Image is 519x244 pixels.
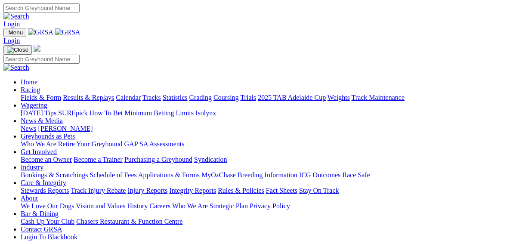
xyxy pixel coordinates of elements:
img: GRSA [28,28,53,36]
a: News [21,125,36,132]
a: Strategic Plan [210,202,248,210]
img: logo-grsa-white.png [34,45,40,52]
a: Who We Are [172,202,208,210]
a: Greyhounds as Pets [21,133,75,140]
div: Racing [21,94,516,102]
a: Purchasing a Greyhound [124,156,192,163]
a: Industry [21,164,43,171]
a: Get Involved [21,148,57,155]
a: Fields & Form [21,94,61,101]
a: Statistics [163,94,188,101]
a: Cash Up Your Club [21,218,74,225]
a: Privacy Policy [250,202,290,210]
a: News & Media [21,117,63,124]
a: Trials [240,94,256,101]
a: Results & Replays [63,94,114,101]
div: Care & Integrity [21,187,516,195]
span: Menu [9,29,23,36]
a: Wagering [21,102,47,109]
a: Schedule of Fees [90,171,136,179]
a: Isolynx [195,109,216,117]
a: Stay On Track [299,187,339,194]
img: Search [3,12,29,20]
div: Wagering [21,109,516,117]
div: Get Involved [21,156,516,164]
a: Bar & Dining [21,210,59,217]
div: News & Media [21,125,516,133]
a: ICG Outcomes [299,171,340,179]
a: Rules & Policies [218,187,264,194]
a: Minimum Betting Limits [124,109,194,117]
button: Toggle navigation [3,28,26,37]
a: Become an Owner [21,156,72,163]
a: Track Maintenance [352,94,405,101]
a: Chasers Restaurant & Function Centre [76,218,182,225]
a: Contact GRSA [21,225,62,233]
a: Track Injury Rebate [71,187,126,194]
div: Industry [21,171,516,179]
a: Applications & Forms [138,171,200,179]
a: Coursing [213,94,239,101]
a: MyOzChase [201,171,236,179]
a: We Love Our Dogs [21,202,74,210]
img: GRSA [55,28,80,36]
a: Fact Sheets [266,187,297,194]
a: Retire Your Greyhound [58,140,123,148]
a: Care & Integrity [21,179,66,186]
a: Who We Are [21,140,56,148]
a: Become a Trainer [74,156,123,163]
a: Login [3,37,20,44]
a: Login To Blackbook [21,233,77,241]
a: How To Bet [90,109,123,117]
a: Login [3,20,20,28]
a: Bookings & Scratchings [21,171,88,179]
a: 2025 TAB Adelaide Cup [258,94,326,101]
img: Close [7,46,28,53]
a: Breeding Information [238,171,297,179]
div: Greyhounds as Pets [21,140,516,148]
a: Race Safe [342,171,370,179]
a: Racing [21,86,40,93]
a: GAP SA Assessments [124,140,185,148]
a: Grading [189,94,212,101]
div: Bar & Dining [21,218,516,225]
a: Home [21,78,37,86]
a: About [21,195,38,202]
a: Calendar [116,94,141,101]
a: [PERSON_NAME] [38,125,93,132]
a: Careers [149,202,170,210]
a: [DATE] Tips [21,109,56,117]
input: Search [3,3,80,12]
a: History [127,202,148,210]
a: Weights [327,94,350,101]
input: Search [3,55,80,64]
a: Tracks [142,94,161,101]
a: SUREpick [58,109,87,117]
a: Syndication [194,156,227,163]
button: Toggle navigation [3,45,32,55]
a: Stewards Reports [21,187,69,194]
a: Vision and Values [76,202,125,210]
div: About [21,202,516,210]
a: Integrity Reports [169,187,216,194]
a: Injury Reports [127,187,167,194]
img: Search [3,64,29,71]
